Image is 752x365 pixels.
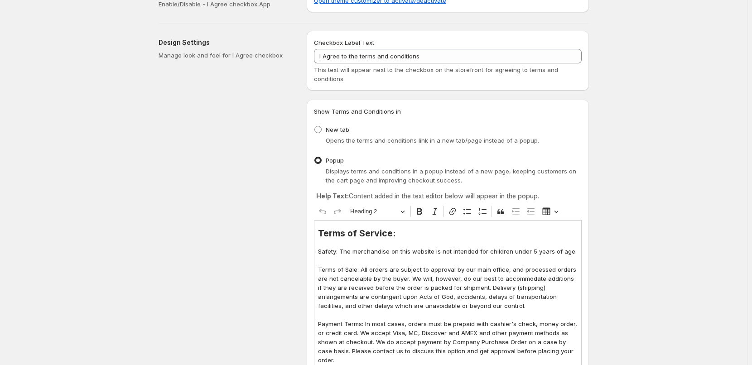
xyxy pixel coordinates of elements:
span: Opens the terms and conditions link in a new tab/page instead of a popup. [326,137,539,144]
span: Heading 2 [350,206,397,217]
p: Terms of Sale: All orders are subject to approval by our main office, and processed orders are no... [318,265,578,310]
span: Show Terms and Conditions in [314,108,401,115]
strong: Help Text: [316,192,349,200]
p: Payment Terms: In most cases, orders must be prepaid with cashier's check, money order, or credit... [318,319,578,365]
h2: Design Settings [159,38,292,47]
p: Content added in the text editor below will appear in the popup. [316,192,579,201]
span: Checkbox Label Text [314,39,374,46]
span: Popup [326,157,344,164]
p: Manage look and feel for I Agree checkbox [159,51,292,60]
button: Heading 2, Heading [346,205,409,219]
span: This text will appear next to the checkbox on the storefront for agreeing to terms and conditions. [314,66,558,82]
p: Safety: The merchandise on this website is not intended for children under 5 years of age. [318,247,578,256]
div: Editor toolbar [314,203,582,220]
span: New tab [326,126,349,133]
h2: Terms of Service: [318,229,578,238]
span: Displays terms and conditions in a popup instead of a new page, keeping customers on the cart pag... [326,168,576,184]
